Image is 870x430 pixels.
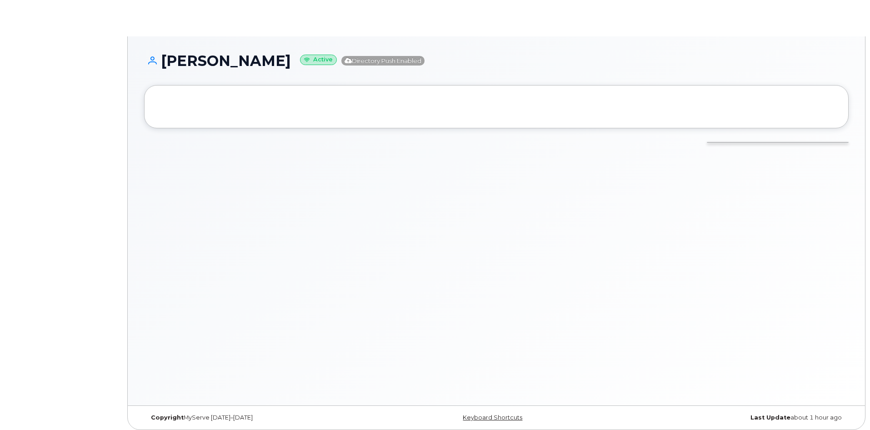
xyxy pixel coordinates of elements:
strong: Copyright [151,414,184,421]
div: about 1 hour ago [614,414,849,421]
a: Keyboard Shortcuts [463,414,522,421]
div: MyServe [DATE]–[DATE] [144,414,379,421]
strong: Last Update [750,414,790,421]
small: Active [300,55,337,65]
h1: [PERSON_NAME] [144,53,849,69]
span: Directory Push Enabled [341,56,425,66]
